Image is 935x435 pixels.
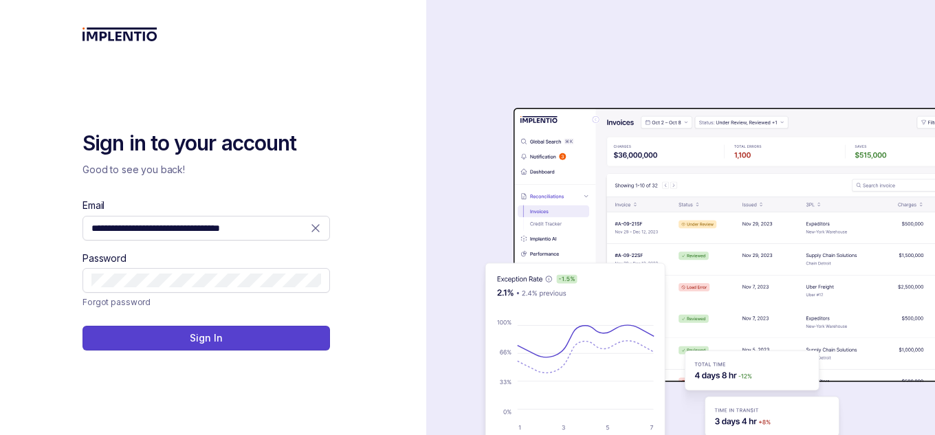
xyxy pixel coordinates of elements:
[82,130,330,157] h2: Sign in to your account
[82,163,330,177] p: Good to see you back!
[82,295,151,309] p: Forgot password
[82,326,330,350] button: Sign In
[82,27,157,41] img: logo
[82,252,126,265] label: Password
[82,199,104,212] label: Email
[190,331,222,345] p: Sign In
[82,295,151,309] a: Link Forgot password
